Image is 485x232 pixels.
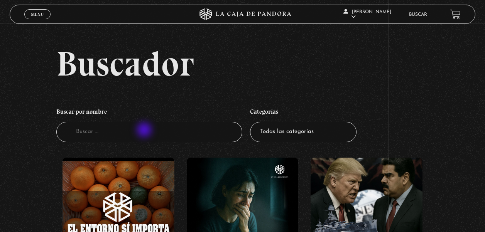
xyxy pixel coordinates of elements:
a: Buscar [409,12,427,17]
span: Menu [31,12,44,17]
a: View your shopping cart [450,9,461,20]
h4: Categorías [250,104,357,122]
span: [PERSON_NAME] [343,10,391,19]
span: Cerrar [29,18,47,24]
h4: Buscar por nombre [56,104,243,122]
h2: Buscador [56,46,475,81]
